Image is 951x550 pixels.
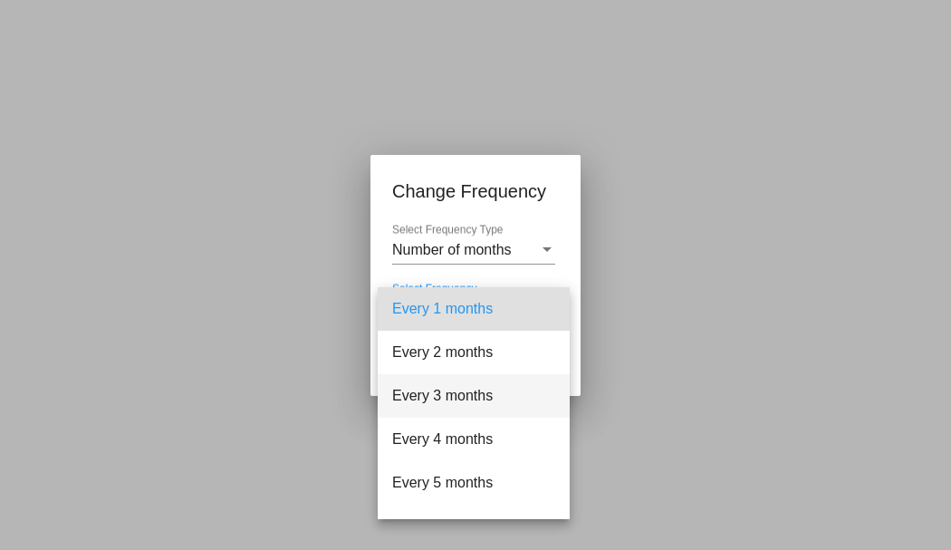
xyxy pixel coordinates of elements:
[392,505,555,548] span: Every 6 months
[392,374,555,418] span: Every 3 months
[392,331,555,374] span: Every 2 months
[392,461,555,505] span: Every 5 months
[392,418,555,461] span: Every 4 months
[392,287,555,331] span: Every 1 months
